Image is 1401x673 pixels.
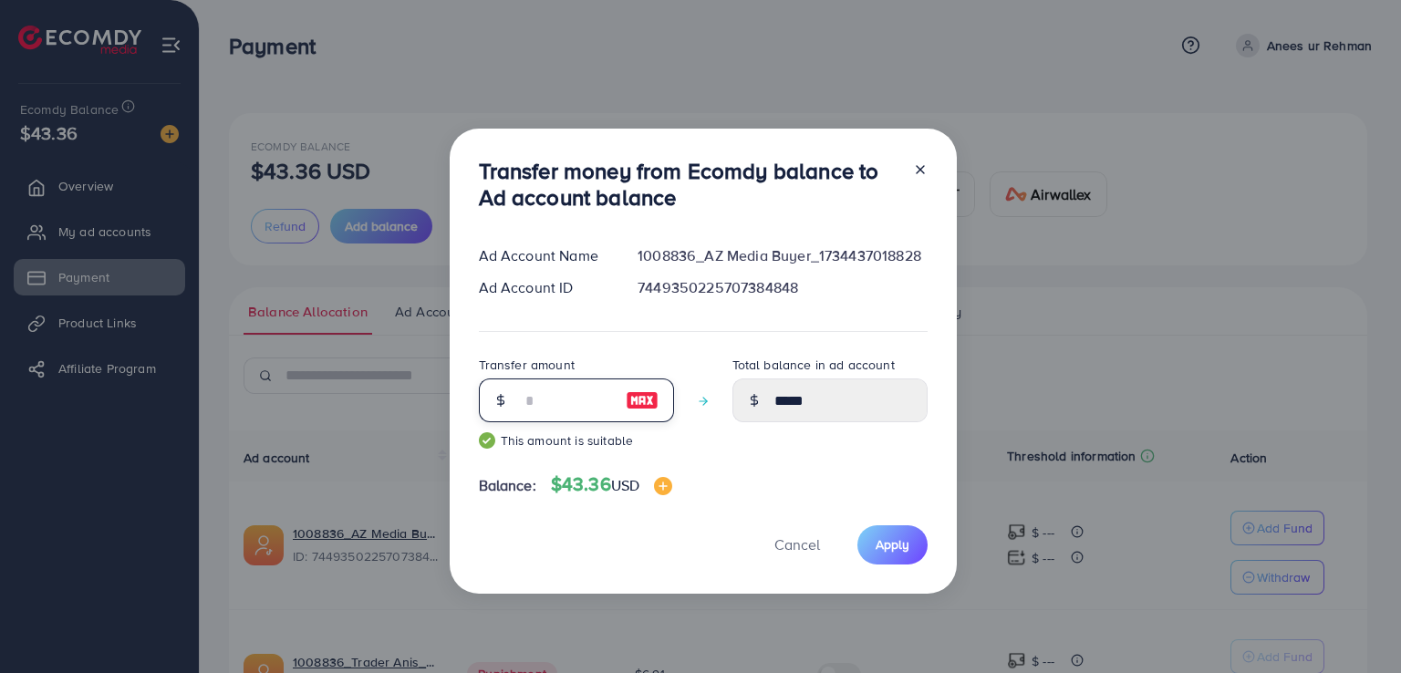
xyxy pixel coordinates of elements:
h4: $43.36 [551,473,672,496]
img: guide [479,432,495,449]
button: Apply [857,525,928,564]
span: Balance: [479,475,536,496]
img: image [626,389,659,411]
span: USD [611,475,639,495]
div: Ad Account ID [464,277,624,298]
img: image [654,477,672,495]
span: Apply [876,535,909,554]
iframe: Chat [1323,591,1387,659]
label: Total balance in ad account [732,356,895,374]
button: Cancel [752,525,843,564]
span: Cancel [774,534,820,554]
small: This amount is suitable [479,431,674,450]
h3: Transfer money from Ecomdy balance to Ad account balance [479,158,898,211]
div: 7449350225707384848 [623,277,941,298]
label: Transfer amount [479,356,575,374]
div: 1008836_AZ Media Buyer_1734437018828 [623,245,941,266]
div: Ad Account Name [464,245,624,266]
